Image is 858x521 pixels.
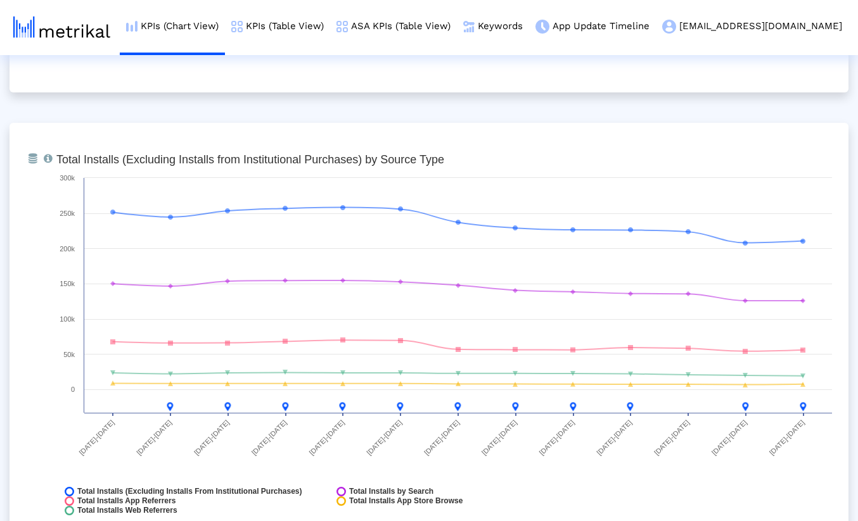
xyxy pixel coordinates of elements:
img: my-account-menu-icon.png [662,20,676,34]
text: 50k [63,351,75,358]
img: metrical-logo-light.png [13,16,110,38]
text: 150k [60,280,75,287]
text: [DATE]-[DATE] [768,418,806,456]
text: 300k [60,174,75,182]
text: 200k [60,245,75,253]
img: kpi-table-menu-icon.png [336,21,348,32]
text: 0 [71,386,75,393]
span: Total Installs by Search [349,487,433,496]
span: Total Installs App Referrers [77,496,176,506]
text: [DATE]-[DATE] [77,418,115,456]
text: [DATE]-[DATE] [595,418,633,456]
img: keywords.png [463,21,475,32]
span: Total Installs (Excluding Installs From Institutional Purchases) [77,487,302,496]
span: Total Installs App Store Browse [349,496,463,506]
text: [DATE]-[DATE] [307,418,345,456]
text: [DATE]-[DATE] [480,418,518,456]
tspan: Total Installs (Excluding Installs from Institutional Purchases) by Source Type [56,153,444,166]
text: [DATE]-[DATE] [365,418,403,456]
img: app-update-menu-icon.png [535,20,549,34]
img: kpi-table-menu-icon.png [231,21,243,32]
text: [DATE]-[DATE] [653,418,691,456]
img: kpi-chart-menu-icon.png [126,21,138,32]
text: [DATE]-[DATE] [710,418,748,456]
span: Total Installs Web Referrers [77,506,177,515]
text: [DATE]-[DATE] [135,418,173,456]
text: [DATE]-[DATE] [193,418,231,456]
text: [DATE]-[DATE] [537,418,575,456]
text: 100k [60,315,75,323]
text: [DATE]-[DATE] [423,418,461,456]
text: 250k [60,210,75,217]
text: [DATE]-[DATE] [250,418,288,456]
